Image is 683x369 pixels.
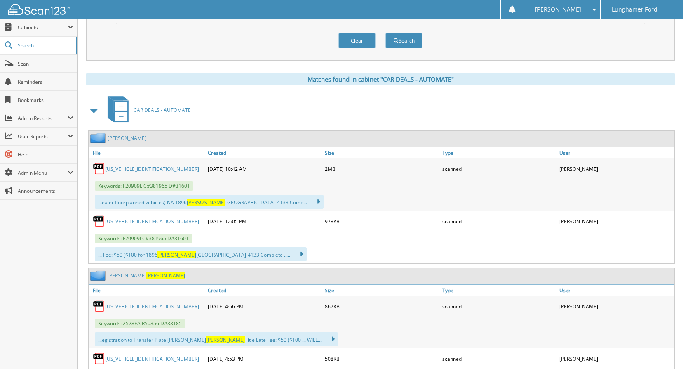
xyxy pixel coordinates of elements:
[157,251,196,258] span: [PERSON_NAME]
[557,147,674,158] a: User
[206,298,323,315] div: [DATE] 4:56 PM
[93,163,105,175] img: PDF.png
[146,272,185,279] span: [PERSON_NAME]
[108,272,185,279] a: [PERSON_NAME][PERSON_NAME]
[557,298,674,315] div: [PERSON_NAME]
[440,298,557,315] div: scanned
[93,300,105,312] img: PDF.png
[108,135,146,142] a: [PERSON_NAME]
[95,234,192,243] span: Keywords: F20909LC#381965 D#31601
[206,285,323,296] a: Created
[93,352,105,365] img: PDF.png
[105,166,199,173] a: [US_VEHICLE_IDENTIFICATION_NUMBER]
[440,161,557,177] div: scanned
[18,97,73,104] span: Bookmarks
[95,181,193,191] span: Keywords: F20909L C#381965 D#31601
[206,147,323,158] a: Created
[187,199,225,206] span: [PERSON_NAME]
[18,24,68,31] span: Cabinets
[18,187,73,194] span: Announcements
[86,73,675,85] div: Matches found in cabinet "CAR DEALS - AUTOMATE"
[612,7,657,12] span: Lunghamer Ford
[557,213,674,229] div: [PERSON_NAME]
[323,161,440,177] div: 2MB
[535,7,581,12] span: [PERSON_NAME]
[18,78,73,85] span: Reminders
[642,329,683,369] iframe: Chat Widget
[95,195,324,209] div: ...ealer floorplanned vehicles) NA 1896 [GEOGRAPHIC_DATA]-4133 Comp...
[103,94,191,126] a: CAR DEALS - AUTOMATE
[557,161,674,177] div: [PERSON_NAME]
[90,270,108,281] img: folder2.png
[90,133,108,143] img: folder2.png
[557,285,674,296] a: User
[18,133,68,140] span: User Reports
[95,332,338,346] div: ...egistration to Transfer Plate [PERSON_NAME] Title Late Fee: $50 ($100 ... WILL...
[18,115,68,122] span: Admin Reports
[89,285,206,296] a: File
[134,106,191,114] span: CAR DEALS - AUTOMATE
[105,355,199,362] a: [US_VEHICLE_IDENTIFICATION_NUMBER]
[206,161,323,177] div: [DATE] 10:42 AM
[93,215,105,227] img: PDF.png
[440,285,557,296] a: Type
[440,213,557,229] div: scanned
[323,213,440,229] div: 978KB
[323,147,440,158] a: Size
[18,60,73,67] span: Scan
[323,350,440,367] div: 508KB
[18,42,72,49] span: Search
[338,33,376,48] button: Clear
[89,147,206,158] a: File
[385,33,422,48] button: Search
[323,285,440,296] a: Size
[206,336,245,343] span: [PERSON_NAME]
[95,247,307,261] div: ... Fee: $50 ($100 for 1896 [GEOGRAPHIC_DATA]-4133 Complete .....
[95,319,185,328] span: Keywords: 2528EA RS0356 D#33185
[206,350,323,367] div: [DATE] 4:53 PM
[440,147,557,158] a: Type
[557,350,674,367] div: [PERSON_NAME]
[323,298,440,315] div: 867KB
[105,218,199,225] a: [US_VEHICLE_IDENTIFICATION_NUMBER]
[8,4,70,15] img: scan123-logo-white.svg
[18,169,68,176] span: Admin Menu
[18,151,73,158] span: Help
[105,303,199,310] a: [US_VEHICLE_IDENTIFICATION_NUMBER]
[440,350,557,367] div: scanned
[206,213,323,229] div: [DATE] 12:05 PM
